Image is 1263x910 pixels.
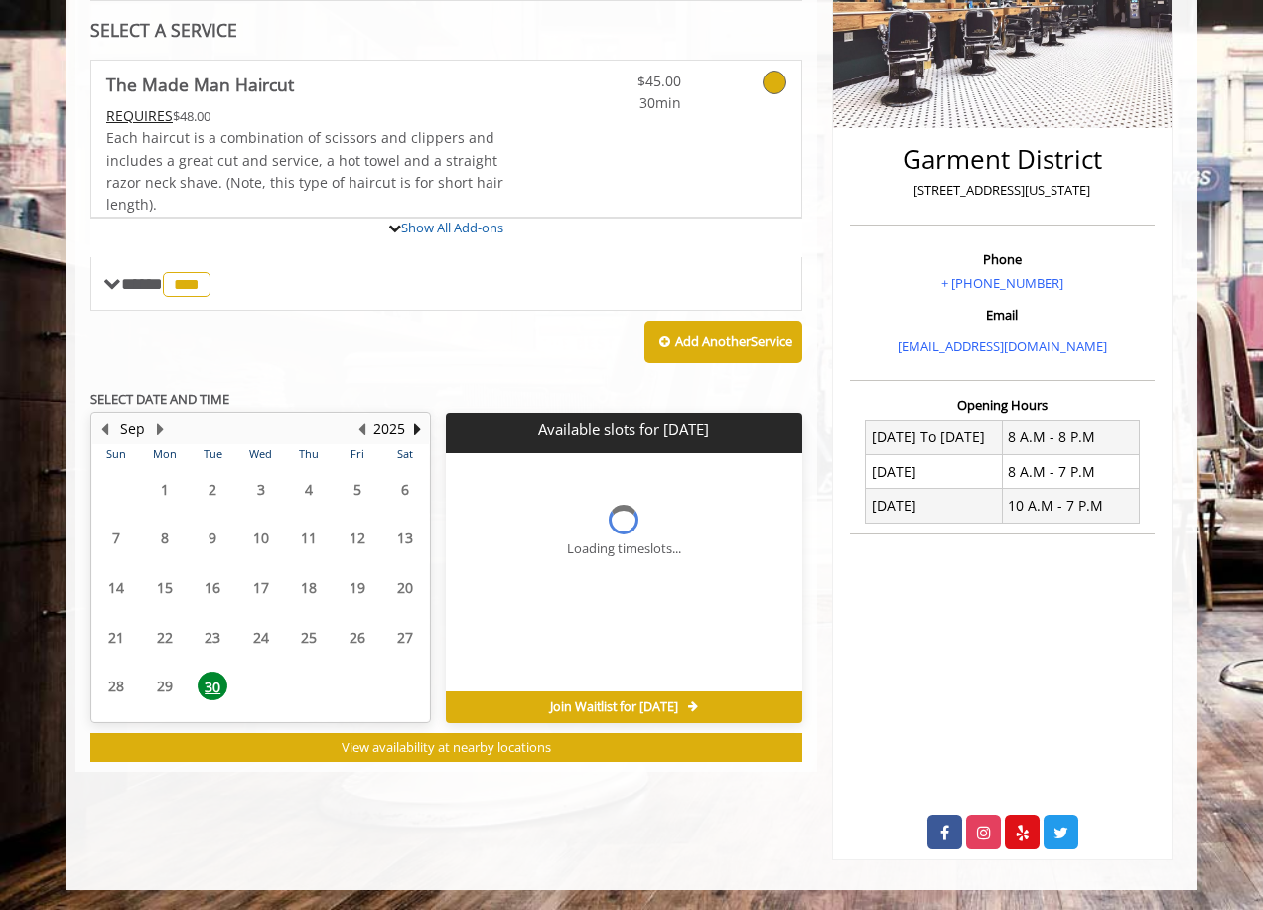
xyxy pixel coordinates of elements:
td: Select day30 [189,662,236,711]
th: Thu [285,444,333,464]
th: Sun [92,444,140,464]
th: Tue [189,444,236,464]
b: SELECT DATE AND TIME [90,390,229,408]
h3: Phone [855,252,1150,266]
button: Add AnotherService [644,321,802,363]
td: [DATE] [866,455,1003,489]
button: View availability at nearby locations [90,733,802,762]
span: $45.00 [564,71,681,92]
td: 10 A.M - 7 P.M [1002,489,1139,523]
h3: Opening Hours [850,398,1155,412]
a: Show All Add-ons [401,219,503,236]
button: Sep [120,418,145,440]
span: Join Waitlist for [DATE] [550,699,678,715]
th: Wed [236,444,284,464]
div: $48.00 [106,105,505,127]
button: Next Month [152,418,168,440]
span: View availability at nearby locations [342,738,551,756]
div: The Made Man Haircut Add-onS [90,217,802,219]
td: 8 A.M - 7 P.M [1002,455,1139,489]
button: Next Year [409,418,425,440]
b: Add Another Service [675,332,792,350]
td: 8 A.M - 8 P.M [1002,420,1139,454]
div: SELECT A SERVICE [90,21,802,40]
td: [DATE] [866,489,1003,523]
a: [EMAIL_ADDRESS][DOMAIN_NAME] [898,337,1107,355]
div: Loading timeslots... [567,538,681,559]
h2: Garment District [855,145,1150,174]
button: 2025 [373,418,405,440]
td: [DATE] To [DATE] [866,420,1003,454]
th: Fri [333,444,380,464]
span: This service needs some Advance to be paid before we block your appointment [106,106,173,125]
th: Mon [140,444,188,464]
button: Previous Year [353,418,369,440]
h3: Email [855,308,1150,322]
p: [STREET_ADDRESS][US_STATE] [855,180,1150,201]
th: Sat [381,444,430,464]
p: Available slots for [DATE] [454,421,793,438]
button: Previous Month [96,418,112,440]
span: 30min [564,92,681,114]
a: + [PHONE_NUMBER] [941,274,1063,292]
b: The Made Man Haircut [106,71,294,98]
span: Each haircut is a combination of scissors and clippers and includes a great cut and service, a ho... [106,128,503,214]
span: 30 [198,672,227,700]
